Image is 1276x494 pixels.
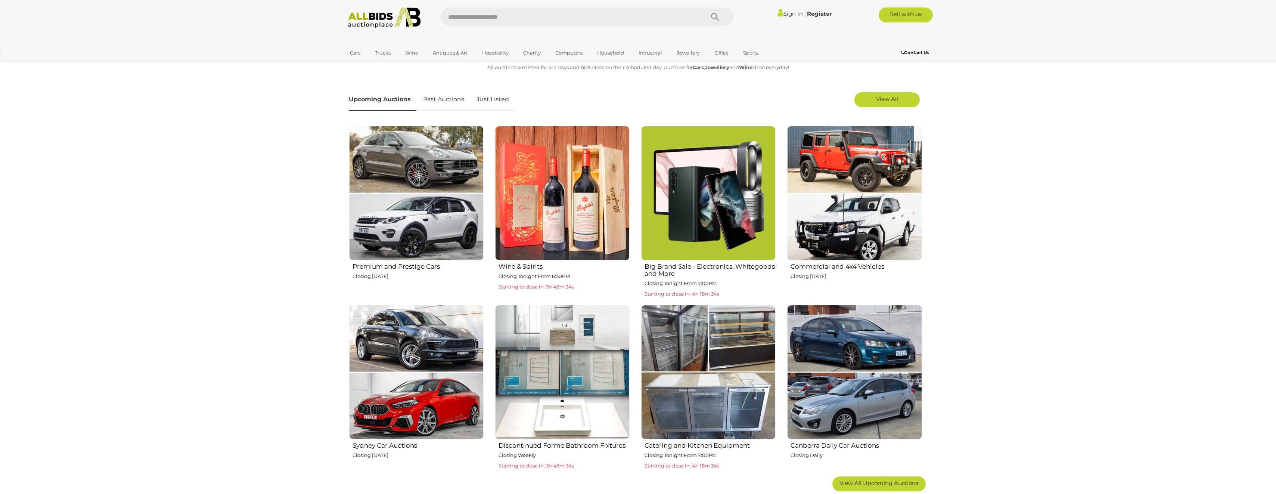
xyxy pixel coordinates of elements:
[641,126,776,260] img: Big Brand Sale - Electronics, Whitegoods and More
[641,305,776,439] img: Catering and Kitchen Equipment
[693,64,704,70] strong: Cars
[641,126,776,299] a: Big Brand Sale - Electronics, Whitegoods and More Closing Tonight From 7:00PM Starting to close i...
[791,451,922,460] p: Closing Daily
[345,47,365,59] a: Cars
[645,279,776,288] p: Closing Tonight From 7:00PM
[696,7,734,26] button: Search
[349,305,484,439] img: Sydney Car Auctions
[353,261,484,270] h2: Premium and Prestige Cars
[349,126,484,299] a: Premium and Prestige Cars Closing [DATE]
[499,284,574,290] span: Starting to close in: 3h 48m 34s
[353,451,484,460] p: Closing [DATE]
[645,291,719,297] span: Starting to close in: 4h 18m 34s
[901,49,931,57] a: Contact Us
[791,440,922,449] h2: Canberra Daily Car Auctions
[518,47,546,59] a: Charity
[499,463,574,469] span: Starting to close in: 3h 48m 34s
[901,50,929,55] b: Contact Us
[344,7,425,28] img: Allbids.com.au
[400,47,423,59] a: Wine
[499,272,630,281] p: Closing Tonight From 6:30PM
[645,451,776,460] p: Closing Tonight From 7:00PM
[787,126,922,260] img: Commercial and 4x4 Vehicles
[804,9,806,18] span: |
[645,440,776,449] h2: Catering and Kitchen Equipment
[349,89,416,111] a: Upcoming Auctions
[499,451,630,460] p: Closing Weekly
[495,305,630,471] a: Discontinued Forme Bathroom Fixtures Closing Weekly Starting to close in: 3h 48m 34s
[839,479,918,487] span: View All Upcoming Auctions
[370,47,395,59] a: Trucks
[499,440,630,449] h2: Discontinued Forme Bathroom Fixtures
[705,64,729,70] strong: Jewellery
[854,92,920,107] a: View All
[832,476,926,491] a: View All Upcoming Auctions
[550,47,587,59] a: Computers
[495,126,630,299] a: Wine & Spirits Closing Tonight From 6:30PM Starting to close in: 3h 48m 34s
[592,47,629,59] a: Household
[710,47,733,59] a: Office
[645,261,776,277] h2: Big Brand Sale - Electronics, Whitegoods and More
[739,64,752,70] strong: Wine
[499,261,630,270] h2: Wine & Spirits
[641,305,776,471] a: Catering and Kitchen Equipment Closing Tonight From 7:00PM Starting to close in: 4h 18m 34s
[645,463,719,469] span: Starting to close in: 4h 18m 34s
[349,63,928,72] p: All Auctions are listed for 4-7 days and bids close on their scheduled day. Auctions for , and cl...
[787,305,922,439] img: Canberra Daily Car Auctions
[791,261,922,270] h2: Commercial and 4x4 Vehicles
[477,47,513,59] a: Hospitality
[634,47,667,59] a: Industrial
[471,89,515,111] a: Just Listed
[807,10,832,17] a: Register
[495,305,630,439] img: Discontinued Forme Bathroom Fixtures
[353,440,484,449] h2: Sydney Car Auctions
[349,305,484,471] a: Sydney Car Auctions Closing [DATE]
[738,47,763,59] a: Sports
[787,305,922,471] a: Canberra Daily Car Auctions Closing Daily
[876,95,898,102] span: View All
[349,126,484,260] img: Premium and Prestige Cars
[353,272,484,281] p: Closing [DATE]
[787,126,922,299] a: Commercial and 4x4 Vehicles Closing [DATE]
[672,47,705,59] a: Jewellery
[879,7,933,22] a: Sell with us
[777,10,803,17] a: Sign In
[495,126,630,260] img: Wine & Spirits
[791,272,922,281] p: Closing [DATE]
[417,89,470,111] a: Past Auctions
[345,59,408,71] a: [GEOGRAPHIC_DATA]
[428,47,472,59] a: Antiques & Art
